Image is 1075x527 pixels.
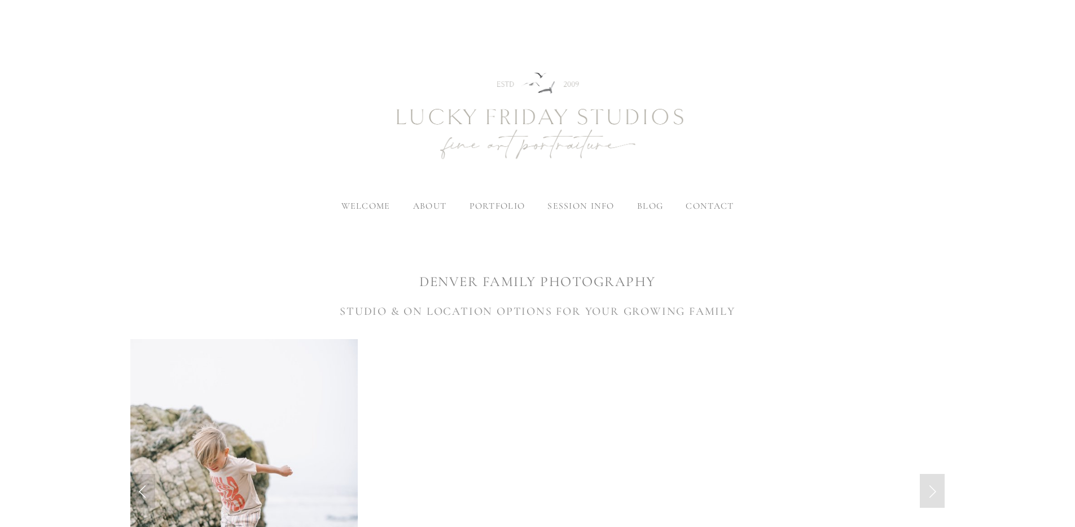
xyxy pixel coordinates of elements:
label: about [413,200,446,212]
img: Newborn Photography Denver | Lucky Friday Studios [335,32,741,201]
a: welcome [341,200,390,212]
h1: DENVER FAMILY PHOTOGRAPHY [130,272,945,292]
a: Previous Slide [130,474,155,508]
label: portfolio [470,200,525,212]
h3: STUDIO & ON LOCATION OPTIONS FOR YOUR GROWING FAMILY [130,303,945,320]
label: session info [547,200,614,212]
a: Next Slide [920,474,945,508]
a: contact [686,200,734,212]
a: blog [637,200,663,212]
